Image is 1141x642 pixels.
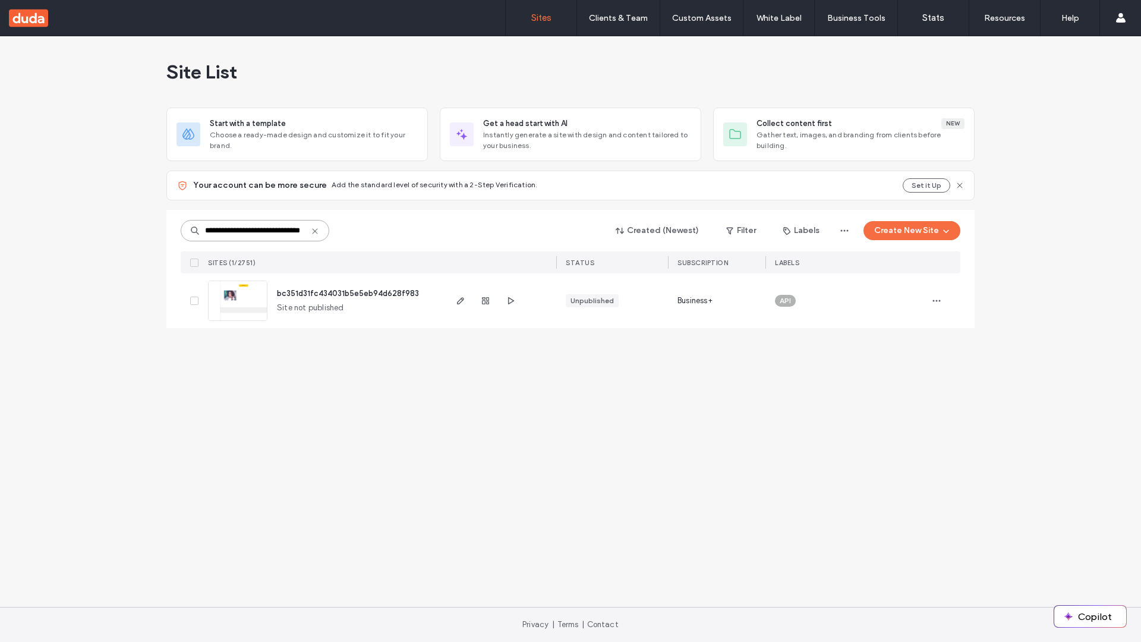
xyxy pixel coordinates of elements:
[522,620,549,629] a: Privacy
[941,118,965,129] div: New
[757,13,802,23] label: White Label
[210,118,286,130] span: Start with a template
[677,259,728,267] span: SUBSCRIPTION
[552,620,554,629] span: |
[863,221,960,240] button: Create New Site
[1054,606,1126,627] button: Copilot
[780,295,791,306] span: API
[277,302,344,314] span: Site not published
[440,108,701,161] div: Get a head start with AIInstantly generate a site with design and content tailored to your business.
[714,221,768,240] button: Filter
[557,620,579,629] a: Terms
[582,620,584,629] span: |
[208,259,256,267] span: SITES (1/2751)
[566,259,594,267] span: STATUS
[775,259,799,267] span: LABELS
[677,295,713,307] span: Business+
[587,620,619,629] a: Contact
[166,60,237,84] span: Site List
[589,13,648,23] label: Clients & Team
[922,12,944,23] label: Stats
[672,13,732,23] label: Custom Assets
[166,108,428,161] div: Start with a templateChoose a ready-made design and customize it to fit your brand.
[483,118,568,130] span: Get a head start with AI
[606,221,710,240] button: Created (Newest)
[570,295,614,306] div: Unpublished
[984,13,1025,23] label: Resources
[277,289,419,298] a: bc351d31fc434031b5e5eb94d628f983
[757,118,832,130] span: Collect content first
[193,180,327,191] span: Your account can be more secure
[757,130,965,151] span: Gather text, images, and branding from clients before building.
[713,108,975,161] div: Collect content firstNewGather text, images, and branding from clients before building.
[827,13,885,23] label: Business Tools
[531,12,551,23] label: Sites
[210,130,418,151] span: Choose a ready-made design and customize it to fit your brand.
[903,178,950,193] button: Set it Up
[332,180,537,189] span: Add the standard level of security with a 2-Step Verification.
[773,221,830,240] button: Labels
[483,130,691,151] span: Instantly generate a site with design and content tailored to your business.
[1061,13,1079,23] label: Help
